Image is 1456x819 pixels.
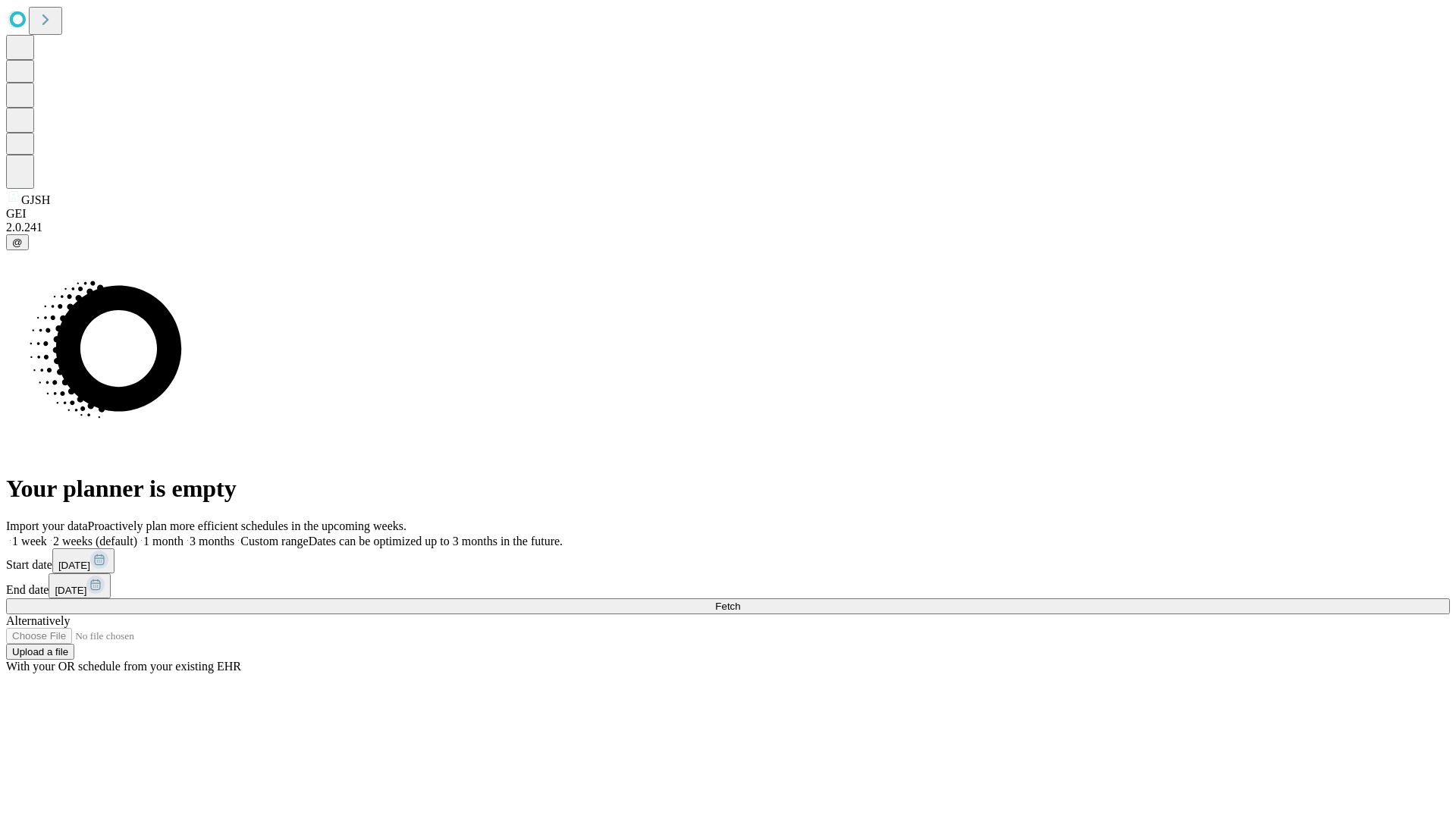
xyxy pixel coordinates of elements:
span: Import your data [6,519,88,532]
span: 1 week [12,535,47,548]
span: 1 month [143,535,184,548]
div: Start date [6,548,1450,573]
span: [DATE] [58,560,90,571]
span: Proactively plan more efficient schedules in the upcoming weeks. [88,519,406,532]
div: GEI [6,207,1450,221]
button: [DATE] [49,573,111,598]
button: Upload a file [6,644,74,660]
span: With your OR schedule from your existing EHR [6,660,241,673]
span: GJSH [21,193,50,206]
span: 2 weeks (default) [53,535,137,548]
span: [DATE] [55,585,86,596]
h1: Your planner is empty [6,475,1450,503]
button: [DATE] [52,548,115,573]
button: Fetch [6,598,1450,614]
span: Alternatively [6,614,70,627]
div: End date [6,573,1450,598]
span: @ [12,237,23,248]
span: 3 months [190,535,234,548]
span: Dates can be optimized up to 3 months in the future. [309,535,563,548]
div: 2.0.241 [6,221,1450,234]
span: Custom range [240,535,308,548]
span: Fetch [715,601,740,612]
button: @ [6,234,29,250]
